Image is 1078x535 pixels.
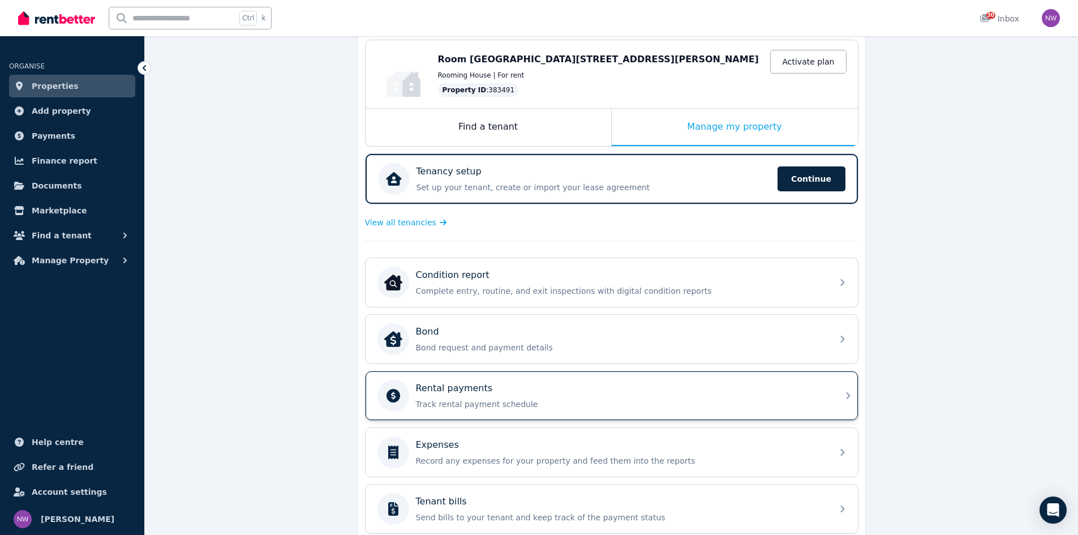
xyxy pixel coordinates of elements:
[9,199,135,222] a: Marketplace
[416,182,771,193] p: Set up your tenant, create or import your lease agreement
[32,229,92,242] span: Find a tenant
[9,62,45,70] span: ORGANISE
[9,149,135,172] a: Finance report
[9,481,135,503] a: Account settings
[9,224,135,247] button: Find a tenant
[365,217,447,228] a: View all tenancies
[9,249,135,272] button: Manage Property
[416,285,826,297] p: Complete entry, routine, and exit inspections with digital condition reports
[32,254,109,267] span: Manage Property
[366,428,858,477] a: ExpensesRecord any expenses for your property and feed them into the reports
[9,75,135,97] a: Properties
[438,71,525,80] span: Rooming House | For rent
[1042,9,1060,27] img: Natalia Webster
[32,104,91,118] span: Add property
[32,485,107,499] span: Account settings
[9,456,135,478] a: Refer a friend
[416,438,459,452] p: Expenses
[366,154,858,204] a: Tenancy setupSet up your tenant, create or import your lease agreementContinue
[416,165,482,178] p: Tenancy setup
[416,495,467,508] p: Tenant bills
[416,342,826,353] p: Bond request and payment details
[239,11,257,25] span: Ctrl
[9,100,135,122] a: Add property
[32,204,87,217] span: Marketplace
[416,325,439,339] p: Bond
[416,399,826,410] p: Track rental payment schedule
[980,13,1019,24] div: Inbox
[438,83,519,97] div: : 383491
[9,125,135,147] a: Payments
[366,371,858,420] a: Rental paymentsTrack rental payment schedule
[384,273,402,292] img: Condition report
[32,129,75,143] span: Payments
[366,315,858,363] a: BondBondBond request and payment details
[438,54,759,65] span: Room [GEOGRAPHIC_DATA][STREET_ADDRESS][PERSON_NAME]
[366,109,611,146] div: Find a tenant
[32,460,93,474] span: Refer a friend
[9,174,135,197] a: Documents
[416,512,826,523] p: Send bills to your tenant and keep track of the payment status
[416,268,489,282] p: Condition report
[32,154,97,168] span: Finance report
[32,79,79,93] span: Properties
[365,217,436,228] span: View all tenancies
[32,435,84,449] span: Help centre
[612,109,858,146] div: Manage my property
[32,179,82,192] span: Documents
[14,510,32,528] img: Natalia Webster
[770,50,846,74] a: Activate plan
[366,258,858,307] a: Condition reportCondition reportComplete entry, routine, and exit inspections with digital condit...
[366,485,858,533] a: Tenant billsSend bills to your tenant and keep track of the payment status
[1040,497,1067,524] div: Open Intercom Messenger
[18,10,95,27] img: RentBetter
[416,455,826,466] p: Record any expenses for your property and feed them into the reports
[384,330,402,348] img: Bond
[443,85,487,95] span: Property ID
[986,12,995,19] span: 30
[778,166,845,191] span: Continue
[416,382,493,395] p: Rental payments
[9,431,135,453] a: Help centre
[41,512,114,526] span: [PERSON_NAME]
[261,14,265,23] span: k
